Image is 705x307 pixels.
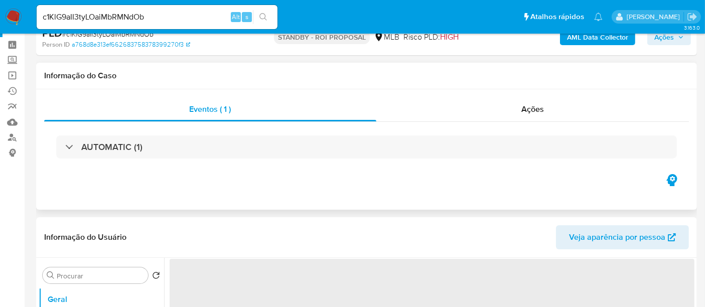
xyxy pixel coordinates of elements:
[594,13,603,21] a: Notificações
[81,141,143,152] h3: AUTOMATIC (1)
[72,40,190,49] a: a768d8e313ef662683758378399270f3
[647,29,691,45] button: Ações
[530,12,584,22] span: Atalhos rápidos
[152,271,160,282] button: Retornar ao pedido padrão
[245,12,248,22] span: s
[44,232,126,242] h1: Informação do Usuário
[627,12,683,22] p: erico.trevizan@mercadopago.com.br
[403,32,459,43] span: Risco PLD:
[556,225,689,249] button: Veja aparência por pessoa
[684,24,700,32] span: 3.163.0
[62,29,154,39] span: # c1KlG9aII3tyLOaiMbRMNdOb
[654,29,674,45] span: Ações
[274,30,370,44] p: STANDBY - ROI PROPOSAL
[56,135,677,159] div: AUTOMATIC (1)
[57,271,144,280] input: Procurar
[560,29,635,45] button: AML Data Collector
[521,103,544,115] span: Ações
[687,12,697,22] a: Sair
[44,71,689,81] h1: Informação do Caso
[440,31,459,43] span: HIGH
[47,271,55,279] button: Procurar
[569,225,665,249] span: Veja aparência por pessoa
[189,103,231,115] span: Eventos ( 1 )
[37,11,277,24] input: Pesquise usuários ou casos...
[253,10,273,24] button: search-icon
[232,12,240,22] span: Alt
[42,40,70,49] b: Person ID
[374,32,399,43] div: MLB
[567,29,628,45] b: AML Data Collector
